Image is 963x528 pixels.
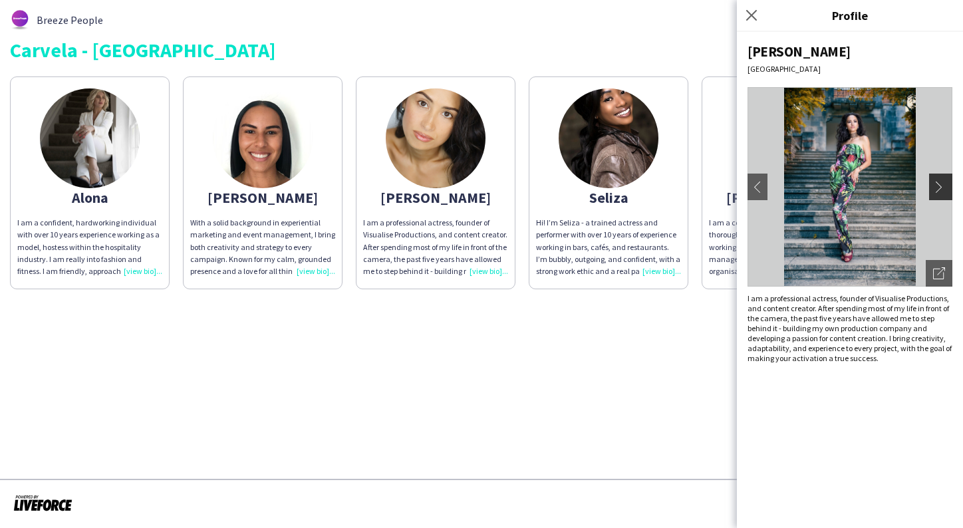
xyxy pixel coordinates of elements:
img: thumb-6275131d01860.jpg [732,88,831,188]
h3: Profile [737,7,963,24]
div: Alona [17,192,162,203]
img: thumb-989b4621-907f-4994-ba1a-cb23cff65ffb.jpg [40,88,140,188]
div: Seliza [536,192,681,203]
img: thumb-6f5dc759-3965-42c4-bc58-1e14da42e3f8.jpg [386,88,485,188]
div: [PERSON_NAME] [748,43,952,61]
p: Hi! I’m Seliza - a trained actress and performer with over 10 years of experience working in bars... [536,217,681,277]
div: [PERSON_NAME] [363,192,508,203]
div: [GEOGRAPHIC_DATA] [748,64,952,74]
div: I am a confident, hardworking individual with over 10 years experience working as a model, hostes... [17,217,162,277]
img: Crew avatar or photo [748,87,952,287]
span: Breeze People [37,14,103,26]
img: thumb-64ad3b5b58182.jpg [213,88,313,188]
div: Carvela - [GEOGRAPHIC_DATA] [10,40,953,60]
img: thumb-ab6e94d7-5275-424c-82a6-463f33fad452.jpg [559,88,658,188]
p: I am a professional actress, founder of Visualise Productions, and content creator. After spendin... [748,293,952,363]
img: thumb-62876bd588459.png [10,10,30,30]
p: I am a professional actress, founder of Visualise Productions, and content creator. After spendin... [363,217,508,277]
span: I am a confident, outgoing individual and thoroughly enjoy organising as well as working at Event... [709,217,854,446]
div: [PERSON_NAME] [709,192,854,203]
p: With a solid background in experiential marketing and event management, I bring both creativity a... [190,217,335,277]
img: Powered by Liveforce [13,493,72,512]
div: Open photos pop-in [926,260,952,287]
div: [PERSON_NAME] [190,192,335,203]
